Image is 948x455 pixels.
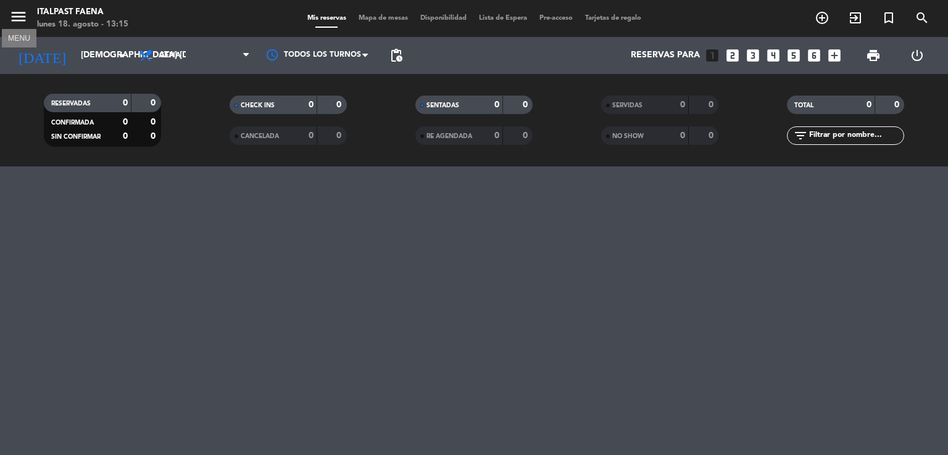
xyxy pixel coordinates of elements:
[915,10,929,25] i: search
[159,51,181,60] span: Cena
[9,7,28,26] i: menu
[910,48,925,63] i: power_settings_new
[806,47,822,64] i: looks_6
[808,129,904,142] input: Filtrar por nombre...
[709,100,716,109] strong: 0
[826,47,842,64] i: add_box
[51,100,91,107] span: RESERVADAS
[631,51,700,60] span: Reservas para
[51,120,94,126] span: CONFIRMADA
[241,102,275,109] span: CHECK INS
[9,42,75,69] i: [DATE]
[336,131,344,140] strong: 0
[895,37,939,74] div: LOG OUT
[612,102,642,109] span: SERVIDAS
[473,15,533,22] span: Lista de Espera
[533,15,579,22] span: Pre-acceso
[494,100,499,109] strong: 0
[894,100,902,109] strong: 0
[309,131,314,140] strong: 0
[867,100,871,109] strong: 0
[389,48,404,63] span: pending_actions
[680,131,685,140] strong: 0
[151,99,158,107] strong: 0
[123,99,128,107] strong: 0
[37,6,128,18] div: Italpast Faena
[426,133,472,139] span: RE AGENDADA
[494,131,499,140] strong: 0
[680,100,685,109] strong: 0
[241,133,279,139] span: CANCELADA
[37,18,128,31] div: lunes 18. agosto - 13:15
[786,47,802,64] i: looks_5
[151,132,158,141] strong: 0
[765,47,781,64] i: looks_4
[414,15,473,22] span: Disponibilidad
[352,15,414,22] span: Mapa de mesas
[309,100,314,109] strong: 0
[579,15,647,22] span: Tarjetas de regalo
[523,131,530,140] strong: 0
[794,102,813,109] span: TOTAL
[709,131,716,140] strong: 0
[2,32,36,43] div: MENU
[866,48,881,63] span: print
[523,100,530,109] strong: 0
[745,47,761,64] i: looks_3
[725,47,741,64] i: looks_two
[9,7,28,30] button: menu
[51,134,101,140] span: SIN CONFIRMAR
[301,15,352,22] span: Mis reservas
[123,118,128,126] strong: 0
[123,132,128,141] strong: 0
[704,47,720,64] i: looks_one
[848,10,863,25] i: exit_to_app
[115,48,130,63] i: arrow_drop_down
[612,133,644,139] span: NO SHOW
[793,128,808,143] i: filter_list
[426,102,459,109] span: SENTADAS
[815,10,829,25] i: add_circle_outline
[881,10,896,25] i: turned_in_not
[151,118,158,126] strong: 0
[336,100,344,109] strong: 0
